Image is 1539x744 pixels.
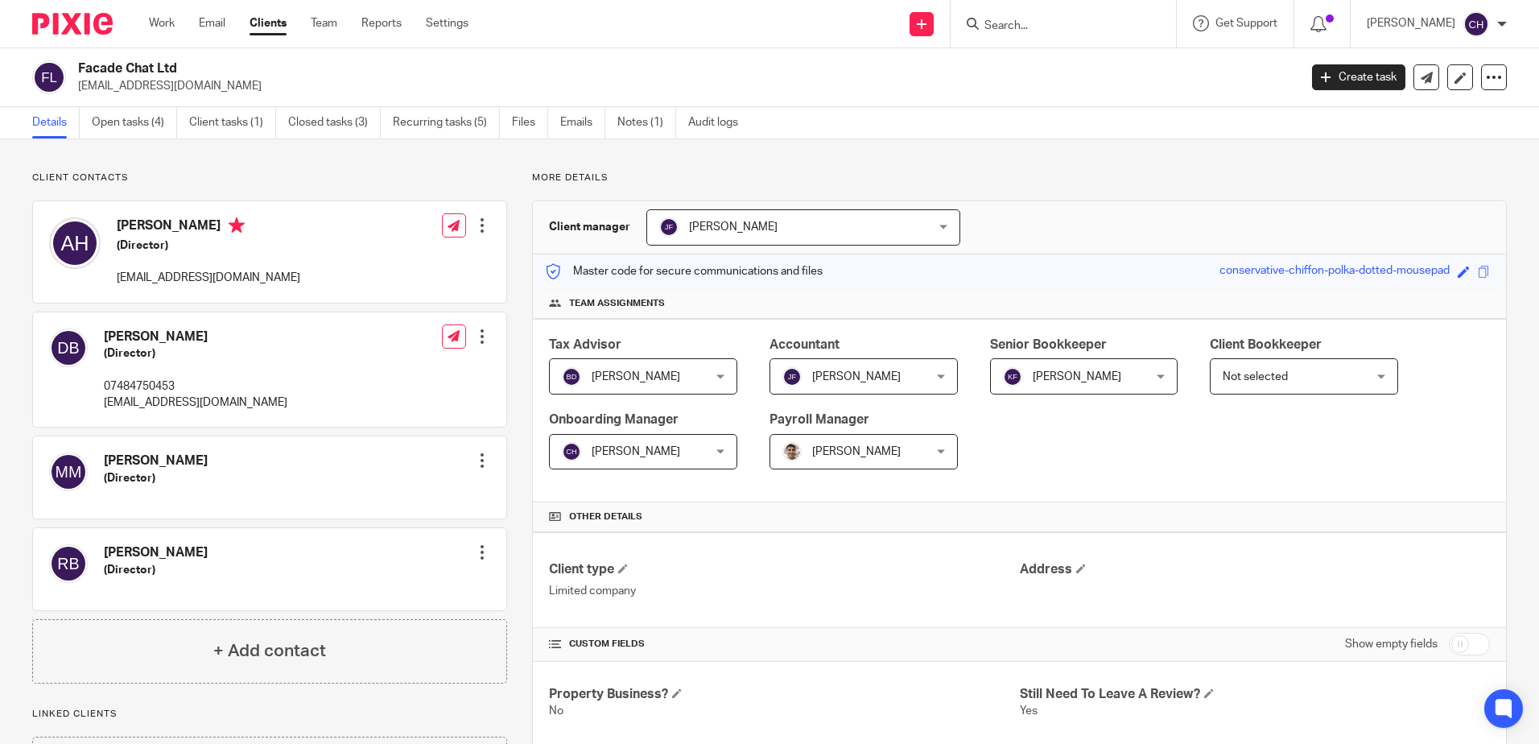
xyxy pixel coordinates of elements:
h4: Property Business? [549,686,1019,703]
h5: (Director) [104,345,287,362]
a: Client tasks (1) [189,107,276,138]
span: [PERSON_NAME] [592,371,680,382]
a: Team [311,15,337,31]
img: svg%3E [562,442,581,461]
input: Search [983,19,1128,34]
img: svg%3E [49,329,88,367]
span: Client Bookkeeper [1210,338,1322,351]
h4: CUSTOM FIELDS [549,638,1019,651]
a: Details [32,107,80,138]
img: svg%3E [49,544,88,583]
h4: [PERSON_NAME] [104,453,208,469]
span: Get Support [1215,18,1277,29]
span: Yes [1020,705,1038,717]
div: conservative-chiffon-polka-dotted-mousepad [1219,262,1450,281]
h4: Address [1020,561,1490,578]
img: svg%3E [49,217,101,269]
p: More details [532,172,1507,184]
p: [EMAIL_ADDRESS][DOMAIN_NAME] [78,78,1288,94]
span: [PERSON_NAME] [689,221,778,233]
span: Onboarding Manager [549,413,679,426]
span: Tax Advisor [549,338,621,351]
a: Audit logs [688,107,750,138]
span: Team assignments [569,297,665,310]
h4: Still Need To Leave A Review? [1020,686,1490,703]
p: [PERSON_NAME] [1367,15,1455,31]
h4: + Add contact [213,639,326,663]
span: [PERSON_NAME] [592,446,680,457]
img: svg%3E [562,367,581,386]
i: Primary [229,217,245,234]
img: PXL_20240409_141816916.jpg [782,442,802,461]
img: svg%3E [1003,367,1022,386]
h3: Client manager [549,219,630,235]
h5: (Director) [117,238,300,254]
a: Emails [560,107,605,138]
h4: Client type [549,561,1019,578]
a: Work [149,15,175,31]
span: [PERSON_NAME] [812,371,901,382]
img: svg%3E [1463,11,1489,37]
span: Not selected [1223,371,1288,382]
a: Open tasks (4) [92,107,177,138]
h2: Facade Chat Ltd [78,60,1046,77]
a: Settings [426,15,468,31]
h5: (Director) [104,562,208,578]
a: Closed tasks (3) [288,107,381,138]
h4: [PERSON_NAME] [104,544,208,561]
img: svg%3E [49,453,88,491]
h4: [PERSON_NAME] [117,217,300,238]
a: Notes (1) [617,107,676,138]
a: Create task [1312,64,1405,90]
span: Other details [569,510,642,523]
p: [EMAIL_ADDRESS][DOMAIN_NAME] [117,270,300,286]
span: [PERSON_NAME] [1033,371,1121,382]
span: [PERSON_NAME] [812,446,901,457]
img: Pixie [32,13,113,35]
span: No [549,705,563,717]
p: Limited company [549,583,1019,599]
h5: (Director) [104,470,208,486]
span: Payroll Manager [769,413,869,426]
label: Show empty fields [1345,636,1438,652]
p: [EMAIL_ADDRESS][DOMAIN_NAME] [104,395,287,411]
a: Clients [250,15,287,31]
img: svg%3E [782,367,802,386]
a: Recurring tasks (5) [393,107,500,138]
a: Reports [361,15,402,31]
img: svg%3E [32,60,66,94]
h4: [PERSON_NAME] [104,329,287,345]
p: Linked clients [32,708,507,721]
span: Senior Bookkeeper [990,338,1107,351]
a: Files [512,107,548,138]
img: svg%3E [659,217,679,237]
span: Accountant [769,338,840,351]
a: Email [199,15,225,31]
p: Master code for secure communications and files [545,263,823,279]
p: 07484750453 [104,378,287,395]
p: Client contacts [32,172,507,184]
